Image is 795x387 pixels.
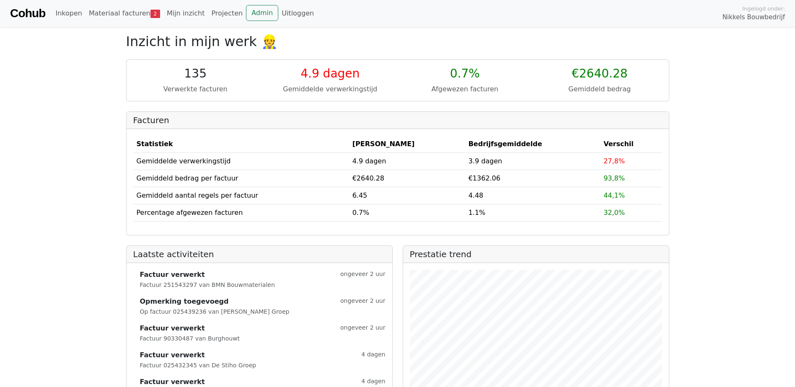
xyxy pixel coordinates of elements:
[208,5,246,22] a: Projecten
[278,5,317,22] a: Uitloggen
[465,170,601,187] td: €1362.06
[133,204,349,221] td: Percentage afgewezen facturen
[349,152,465,170] td: 4.9 dagen
[140,281,275,288] small: Factuur 251543297 van BMN Bouwmaterialen
[361,350,385,360] small: 4 dagen
[465,204,601,221] td: 1.1%
[465,136,601,153] th: Bedrijfsgemiddelde
[268,84,393,94] div: Gemiddelde verwerkingstijd
[126,34,669,49] h2: Inzicht in mijn werk 👷
[340,270,386,280] small: ongeveer 2 uur
[349,136,465,153] th: [PERSON_NAME]
[133,170,349,187] td: Gemiddeld bedrag per factuur
[349,187,465,204] td: 6.45
[722,13,785,22] span: Nikkels Bouwbedrijf
[742,5,785,13] span: Ingelogd onder:
[140,308,290,315] small: Op factuur 025439236 van [PERSON_NAME] Groep
[600,136,662,153] th: Verschil
[140,350,205,360] strong: Factuur verwerkt
[403,84,528,94] div: Afgewezen facturen
[465,152,601,170] td: 3.9 dagen
[133,84,258,94] div: Verwerkte facturen
[537,84,662,94] div: Gemiddeld bedrag
[340,297,386,307] small: ongeveer 2 uur
[85,5,163,22] a: Materiaal facturen2
[140,377,205,387] strong: Factuur verwerkt
[465,187,601,204] td: 4.48
[268,67,393,81] div: 4.9 dagen
[52,5,85,22] a: Inkopen
[603,157,625,165] span: 27,8%
[133,152,349,170] td: Gemiddelde verwerkingstijd
[133,136,349,153] th: Statistiek
[340,323,386,333] small: ongeveer 2 uur
[603,191,625,199] span: 44,1%
[140,297,229,307] strong: Opmerking toegevoegd
[537,67,662,81] div: €2640.28
[150,10,160,18] span: 2
[133,115,662,125] h2: Facturen
[133,187,349,204] td: Gemiddeld aantal regels per factuur
[246,5,278,21] a: Admin
[133,67,258,81] div: 135
[603,209,625,217] span: 32,0%
[140,270,205,280] strong: Factuur verwerkt
[361,377,385,387] small: 4 dagen
[349,170,465,187] td: €2640.28
[140,335,240,342] small: Factuur 90330487 van Burghouwt
[349,204,465,221] td: 0.7%
[410,249,662,259] h2: Prestatie trend
[140,323,205,333] strong: Factuur verwerkt
[140,362,256,369] small: Factuur 025432345 van De Stiho Groep
[133,249,386,259] h2: Laatste activiteiten
[403,67,528,81] div: 0.7%
[10,3,45,23] a: Cohub
[163,5,208,22] a: Mijn inzicht
[603,174,625,182] span: 93,8%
